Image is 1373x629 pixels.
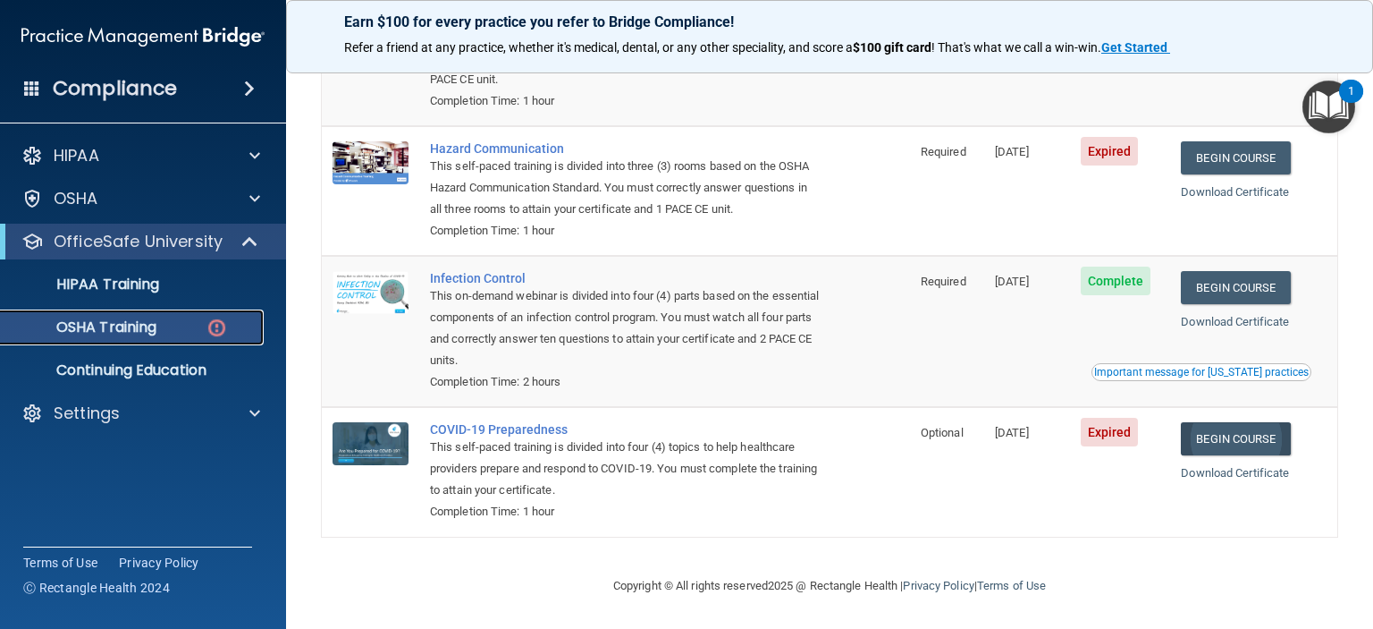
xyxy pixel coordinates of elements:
[903,579,973,592] a: Privacy Policy
[1081,267,1151,295] span: Complete
[344,13,1315,30] p: Earn $100 for every practice you refer to Bridge Compliance!
[1181,271,1290,304] a: Begin Course
[995,275,1029,288] span: [DATE]
[21,231,259,252] a: OfficeSafe University
[21,19,265,55] img: PMB logo
[977,579,1046,592] a: Terms of Use
[995,145,1029,158] span: [DATE]
[1181,185,1289,199] a: Download Certificate
[1181,315,1289,328] a: Download Certificate
[23,554,97,572] a: Terms of Use
[503,557,1156,615] div: Copyright © All rights reserved 2025 @ Rectangle Health | |
[430,271,821,285] a: Infection Control
[921,145,966,158] span: Required
[430,285,821,371] div: This on-demand webinar is divided into four (4) parts based on the essential components of an inf...
[921,426,964,439] span: Optional
[21,188,260,209] a: OSHA
[21,403,260,424] a: Settings
[1181,422,1290,455] a: Begin Course
[54,188,98,209] p: OSHA
[12,361,256,379] p: Continuing Education
[1094,367,1309,378] div: Important message for [US_STATE] practices
[1181,141,1290,174] a: Begin Course
[853,40,931,55] strong: $100 gift card
[430,501,821,523] div: Completion Time: 1 hour
[54,403,120,424] p: Settings
[430,141,821,156] a: Hazard Communication
[430,220,821,242] div: Completion Time: 1 hour
[1101,40,1170,55] a: Get Started
[1348,91,1354,115] div: 1
[54,231,223,252] p: OfficeSafe University
[1081,418,1139,446] span: Expired
[53,76,177,101] h4: Compliance
[1302,81,1355,133] button: Open Resource Center, 1 new notification
[12,276,159,293] p: HIPAA Training
[995,426,1029,439] span: [DATE]
[430,422,821,437] a: COVID-19 Preparedness
[931,40,1101,55] span: ! That's what we call a win-win.
[119,554,199,572] a: Privacy Policy
[430,156,821,220] div: This self-paced training is divided into three (3) rooms based on the OSHA Hazard Communication S...
[1101,40,1167,55] strong: Get Started
[430,437,821,501] div: This self-paced training is divided into four (4) topics to help healthcare providers prepare and...
[21,145,260,166] a: HIPAA
[1081,137,1139,166] span: Expired
[54,145,99,166] p: HIPAA
[1181,466,1289,480] a: Download Certificate
[206,317,228,339] img: danger-circle.6113f641.png
[430,90,821,112] div: Completion Time: 1 hour
[430,371,821,393] div: Completion Time: 2 hours
[344,40,853,55] span: Refer a friend at any practice, whether it's medical, dental, or any other speciality, and score a
[921,275,966,288] span: Required
[12,319,156,336] p: OSHA Training
[23,579,170,597] span: Ⓒ Rectangle Health 2024
[1091,363,1311,381] button: Read this if you are a dental practitioner in the state of CA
